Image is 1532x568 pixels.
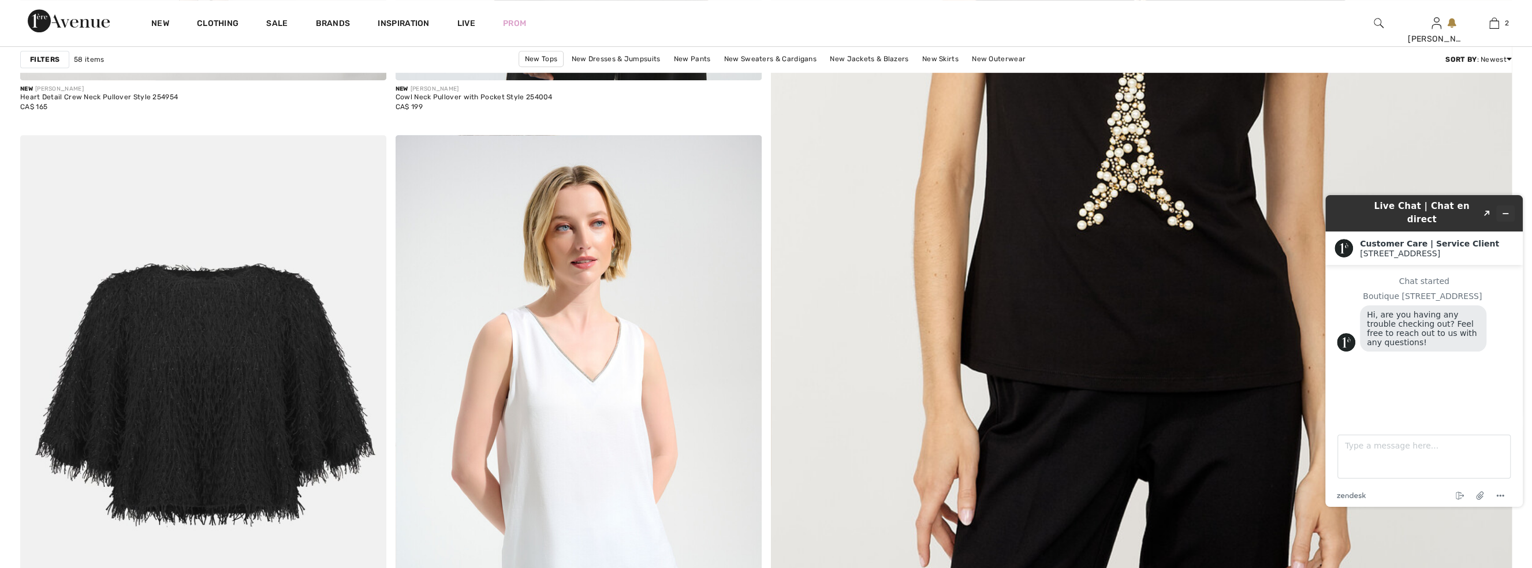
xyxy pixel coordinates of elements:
span: 58 items [74,54,104,65]
span: Inspiration [378,18,429,31]
div: : Newest [1445,54,1512,65]
a: Prom [503,17,526,29]
div: [PERSON_NAME] [20,85,178,94]
a: 2 [1466,16,1522,30]
img: 1ère Avenue [28,9,110,32]
a: New Skirts [916,51,964,66]
a: Sale [266,18,288,31]
span: CA$ 199 [396,103,423,111]
img: search the website [1374,16,1384,30]
span: Chat [25,8,49,18]
a: New Pants [668,51,717,66]
span: 2 [1505,18,1509,28]
img: My Bag [1489,16,1499,30]
div: Cowl Neck Pullover with Pocket Style 254004 [396,94,553,102]
span: CA$ 165 [20,103,47,111]
a: New Outerwear [966,51,1031,66]
img: My Info [1432,16,1441,30]
a: New [151,18,169,31]
a: New Jackets & Blazers [824,51,914,66]
a: Brands [316,18,351,31]
div: Heart Detail Crew Neck Pullover Style 254954 [20,94,178,102]
span: New [396,85,408,92]
a: Live [457,17,475,29]
a: New Tops [519,51,564,67]
a: New Sweaters & Cardigans [718,51,822,66]
iframe: Find more information here [1316,186,1532,516]
strong: Filters [30,54,59,65]
a: Sign In [1432,17,1441,28]
div: [PERSON_NAME] [1408,33,1464,45]
div: [PERSON_NAME] [396,85,553,94]
a: Clothing [197,18,238,31]
strong: Sort By [1445,55,1477,63]
a: New Dresses & Jumpsuits [565,51,666,66]
span: New [20,85,33,92]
